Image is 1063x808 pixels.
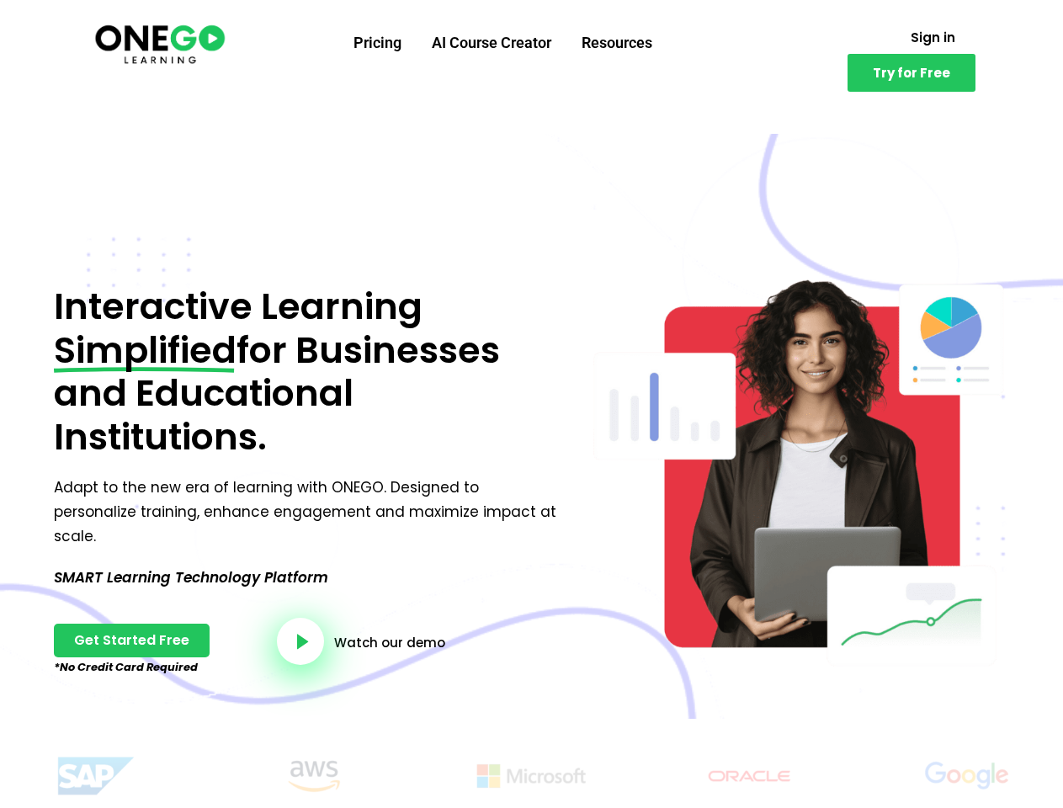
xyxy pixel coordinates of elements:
img: Title [662,752,837,800]
p: SMART Learning Technology Platform [54,566,563,590]
span: Try for Free [873,66,950,79]
img: Title [444,752,619,800]
a: Get Started Free [54,624,210,657]
img: Title [8,752,184,800]
a: AI Course Creator [417,21,566,65]
span: Simplified [54,329,237,373]
span: for Businesses and Educational Institutions. [54,325,500,462]
a: video-button [277,618,324,665]
a: Sign in [890,21,975,54]
a: Try for Free [848,54,975,92]
a: Pricing [338,21,417,65]
em: *No Credit Card Required [54,659,198,675]
img: Title [879,752,1055,800]
span: Sign in [911,31,955,44]
a: Watch our demo [334,636,445,649]
span: Get Started Free [74,634,189,647]
a: Resources [566,21,667,65]
span: Interactive Learning [54,281,423,332]
p: Adapt to the new era of learning with ONEGO. Designed to personalize training, enhance engagement... [54,476,563,549]
img: Title [226,752,402,800]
